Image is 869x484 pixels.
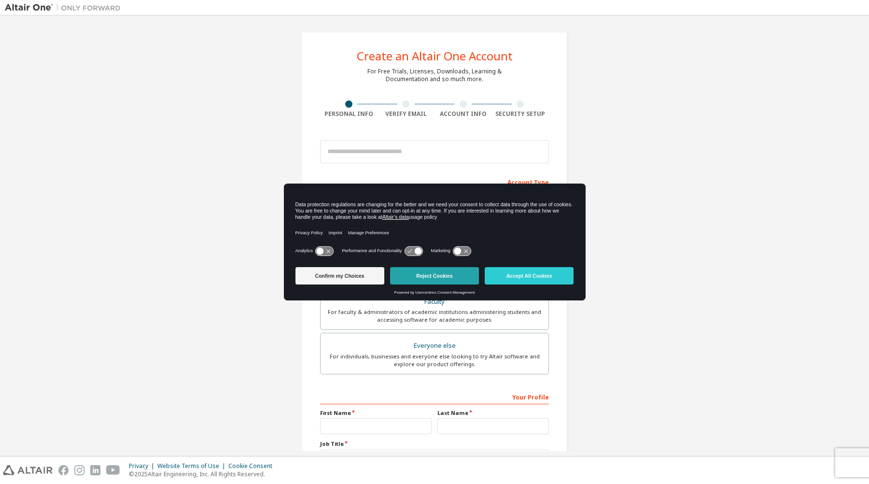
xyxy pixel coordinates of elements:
[326,295,543,309] div: Faculty
[326,353,543,368] div: For individuals, businesses and everyone else looking to try Altair software and explore our prod...
[320,174,549,189] div: Account Type
[320,409,432,417] label: First Name
[129,462,157,470] div: Privacy
[326,339,543,353] div: Everyone else
[378,110,435,118] div: Verify Email
[106,465,120,475] img: youtube.svg
[320,110,378,118] div: Personal Info
[5,3,126,13] img: Altair One
[434,110,492,118] div: Account Info
[320,440,549,448] label: Job Title
[90,465,100,475] img: linkedin.svg
[3,465,53,475] img: altair_logo.svg
[74,465,84,475] img: instagram.svg
[357,50,513,62] div: Create an Altair One Account
[320,389,549,404] div: Your Profile
[58,465,69,475] img: facebook.svg
[326,308,543,324] div: For faculty & administrators of academic institutions administering students and accessing softwa...
[492,110,549,118] div: Security Setup
[157,462,228,470] div: Website Terms of Use
[228,462,278,470] div: Cookie Consent
[129,470,278,478] p: © 2025 Altair Engineering, Inc. All Rights Reserved.
[367,68,502,83] div: For Free Trials, Licenses, Downloads, Learning & Documentation and so much more.
[437,409,549,417] label: Last Name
